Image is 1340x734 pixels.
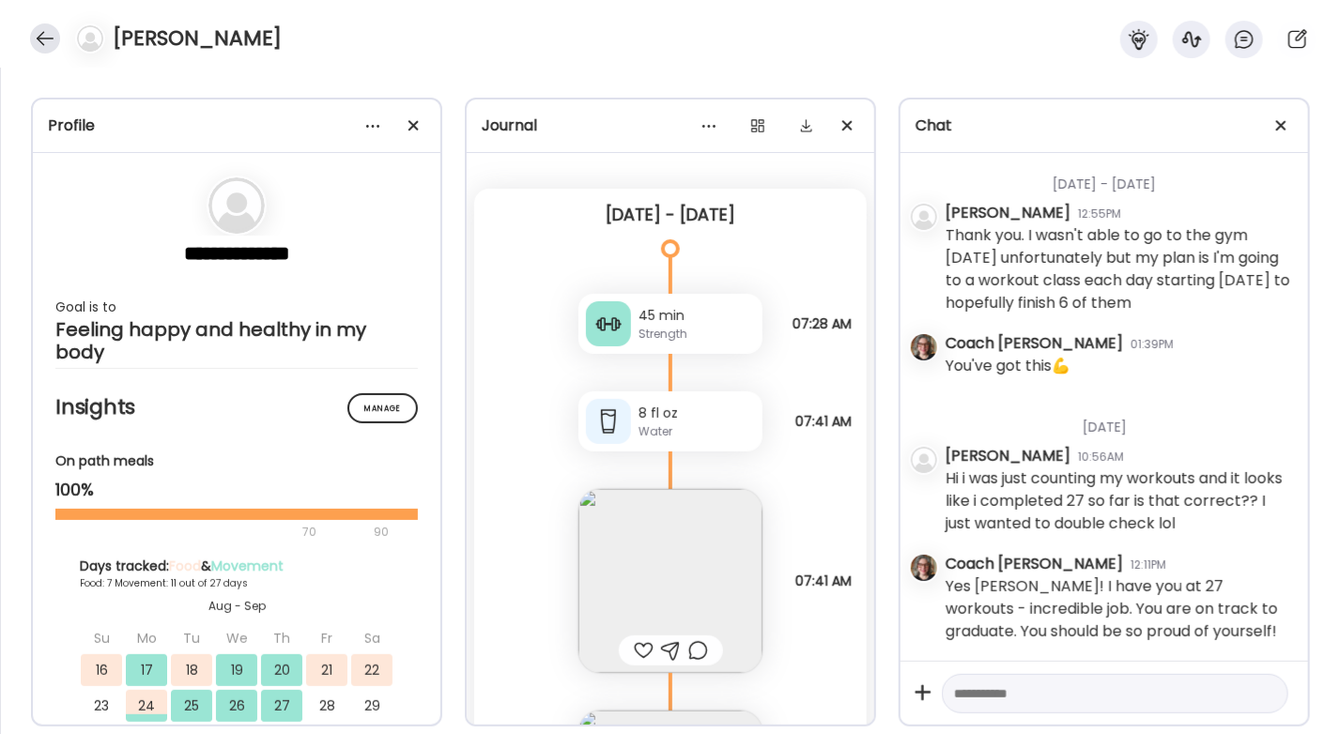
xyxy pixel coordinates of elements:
[55,521,368,543] div: 70
[171,654,212,686] div: 18
[351,690,393,722] div: 29
[1131,336,1174,353] div: 01:39PM
[48,115,425,137] div: Profile
[55,479,418,501] div: 100%
[1131,557,1166,573] div: 12:11PM
[211,557,284,575] span: Movement
[55,318,418,363] div: Feeling happy and healthy in my body
[946,467,1293,535] div: Hi i was just counting my workouts and it looks like i completed 27 so far is that correct?? I ju...
[482,115,859,137] div: Journal
[639,326,755,343] div: Strength
[1078,449,1124,466] div: 10:56AM
[347,393,418,423] div: Manage
[126,690,167,722] div: 24
[916,115,1293,137] div: Chat
[372,521,391,543] div: 90
[171,622,212,654] div: Tu
[911,204,937,230] img: bg-avatar-default.svg
[171,690,212,722] div: 25
[113,23,282,54] h4: [PERSON_NAME]
[261,654,302,686] div: 20
[80,576,393,590] div: Food: 7 Movement: 11 out of 27 days
[306,654,347,686] div: 21
[208,177,265,234] img: bg-avatar-default.svg
[81,654,122,686] div: 16
[77,25,103,52] img: bg-avatar-default.svg
[81,622,122,654] div: Su
[946,152,1293,202] div: [DATE] - [DATE]
[911,555,937,581] img: avatars%2FS1wIaVOrFecXUiwOauE1nRadVUk1
[946,395,1293,445] div: [DATE]
[261,690,302,722] div: 27
[946,445,1070,467] div: [PERSON_NAME]
[946,202,1070,224] div: [PERSON_NAME]
[795,413,852,430] span: 07:41 AM
[946,553,1123,575] div: Coach [PERSON_NAME]
[216,690,257,722] div: 26
[1078,206,1121,222] div: 12:55PM
[639,423,755,440] div: Water
[55,393,418,421] h2: Insights
[351,654,393,686] div: 22
[911,334,937,360] img: avatars%2FS1wIaVOrFecXUiwOauE1nRadVUk1
[216,622,257,654] div: We
[351,622,393,654] div: Sa
[306,690,347,722] div: 28
[216,654,257,686] div: 19
[578,489,762,673] img: images%2FhLgsDsx2UhQ6buu9DM7v5OJ3XNf2%2FEYklnnrfPX8c2yZb1fwC%2FIDWot6aYyxjYLxsjsH1I_240
[261,622,302,654] div: Th
[169,557,201,575] span: Food
[126,654,167,686] div: 17
[489,204,852,226] div: [DATE] - [DATE]
[946,224,1293,314] div: Thank you. I wasn't able to go to the gym [DATE] unfortunately but my plan is I'm going to a work...
[126,622,167,654] div: Mo
[55,451,418,471] div: On path meals
[946,332,1123,355] div: Coach [PERSON_NAME]
[639,404,755,423] div: 8 fl oz
[911,447,937,473] img: bg-avatar-default.svg
[306,622,347,654] div: Fr
[946,355,1070,377] div: You've got this💪
[946,575,1293,643] div: Yes [PERSON_NAME]! I have you at 27 workouts - incredible job. You are on track to graduate. You ...
[793,315,852,332] span: 07:28 AM
[81,690,122,722] div: 23
[55,296,418,318] div: Goal is to
[80,557,393,576] div: Days tracked: &
[795,573,852,589] span: 07:41 AM
[80,598,393,615] div: Aug - Sep
[639,306,755,326] div: 45 min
